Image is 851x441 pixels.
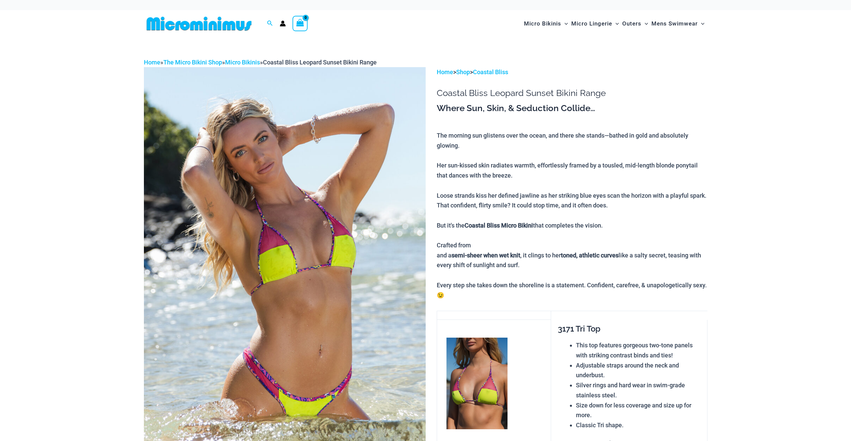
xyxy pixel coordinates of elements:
[561,252,619,259] b: toned, athletic curves
[651,15,698,32] span: Mens Swimwear
[524,15,561,32] span: Micro Bikinis
[576,360,701,380] li: Adjustable straps around the neck and underbust.
[622,15,641,32] span: Outers
[473,68,508,76] a: Coastal Bliss
[576,380,701,400] li: Silver rings and hard wear in swim-grade stainless steel.
[437,67,707,77] p: > >
[280,20,286,27] a: Account icon link
[576,420,701,430] li: Classic Tri shape.
[437,131,707,300] p: The morning sun glistens over the ocean, and there she stands—bathed in gold and absolutely glowi...
[612,15,619,32] span: Menu Toggle
[456,68,470,76] a: Shop
[650,13,706,34] a: Mens SwimwearMenu ToggleMenu Toggle
[576,400,701,420] li: Size down for less coverage and size up for more.
[144,59,160,66] a: Home
[521,12,707,35] nav: Site Navigation
[570,13,621,34] a: Micro LingerieMenu ToggleMenu Toggle
[292,16,308,31] a: View Shopping Cart, empty
[698,15,704,32] span: Menu Toggle
[465,222,533,229] b: Coastal Bliss Micro Bikini
[451,252,520,259] b: semi-sheer when wet knit
[144,59,377,66] span: » » »
[522,13,570,34] a: Micro BikinisMenu ToggleMenu Toggle
[225,59,260,66] a: Micro Bikinis
[641,15,648,32] span: Menu Toggle
[576,340,701,360] li: This top features gorgeous two-tone panels with striking contrast binds and ties!
[446,338,508,429] img: Coastal Bliss Leopard Sunset 3171 Tri Top
[267,19,273,28] a: Search icon link
[437,103,707,114] h3: Where Sun, Skin, & Seduction Collide…
[437,250,707,300] div: and a , it clings to her like a salty secret, teasing with every shift of sunlight and surf. Ever...
[558,324,600,334] span: 3171 Tri Top
[571,15,612,32] span: Micro Lingerie
[144,16,254,31] img: MM SHOP LOGO FLAT
[263,59,377,66] span: Coastal Bliss Leopard Sunset Bikini Range
[561,15,568,32] span: Menu Toggle
[621,13,650,34] a: OutersMenu ToggleMenu Toggle
[437,68,453,76] a: Home
[437,88,707,98] h1: Coastal Bliss Leopard Sunset Bikini Range
[163,59,222,66] a: The Micro Bikini Shop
